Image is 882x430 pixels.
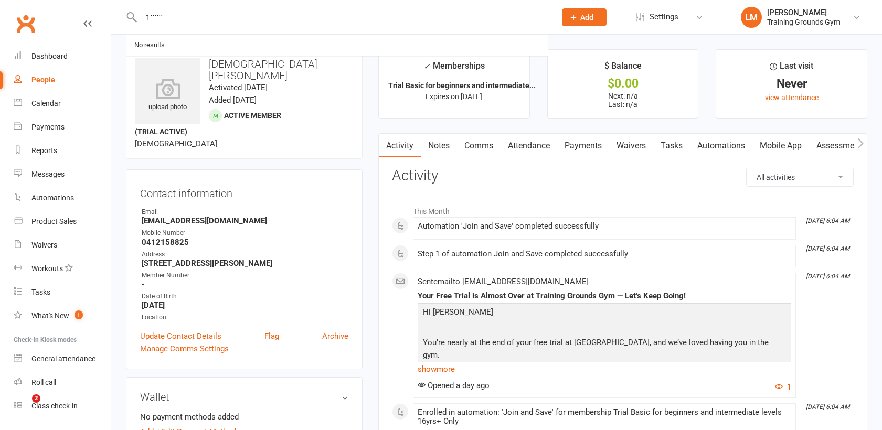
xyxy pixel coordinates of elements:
i: ✓ [423,61,430,71]
span: Active member (trial active) [135,111,281,136]
a: Automations [690,134,752,158]
a: Class kiosk mode [14,394,111,418]
a: show more [418,362,791,377]
input: Search... [138,10,548,25]
a: Mobile App [752,134,809,158]
div: Dashboard [31,52,68,60]
div: People [31,76,55,84]
div: Workouts [31,264,63,273]
h3: Wallet [140,391,348,403]
div: Last visit [770,59,813,78]
div: Roll call [31,378,56,386]
span: Expires on [DATE] [426,92,482,101]
div: Calendar [31,99,61,107]
div: Automation 'Join and Save' completed successfully [418,222,791,231]
a: Tasks [14,281,111,304]
a: People [14,68,111,92]
div: Memberships [423,59,485,79]
iframe: Intercom live chat [10,394,36,420]
div: $ Balance [604,59,642,78]
a: Notes [421,134,457,158]
time: Activated [DATE] [209,83,268,92]
a: Calendar [14,92,111,115]
div: upload photo [135,78,200,113]
div: Member Number [142,271,348,281]
a: Waivers [609,134,653,158]
div: Tasks [31,288,50,296]
a: Payments [557,134,609,158]
span: Opened a day ago [418,381,490,390]
a: Workouts [14,257,111,281]
button: 1 [775,381,791,393]
a: What's New1 [14,304,111,328]
div: Waivers [31,241,57,249]
time: Added [DATE] [209,95,257,105]
div: What's New [31,311,69,320]
a: Messages [14,163,111,186]
button: Add [562,8,607,26]
i: [DATE] 6:04 AM [806,273,849,280]
a: Product Sales [14,210,111,233]
a: Clubworx [13,10,39,37]
a: Flag [264,330,279,342]
div: Messages [31,170,65,178]
a: Waivers [14,233,111,257]
div: General attendance [31,354,95,363]
a: Attendance [501,134,557,158]
div: $0.00 [557,78,689,89]
h3: [DEMOGRAPHIC_DATA][PERSON_NAME] [135,58,354,81]
div: Step 1 of automation Join and Save completed successfully [418,250,791,259]
i: [DATE] 6:04 AM [806,245,849,252]
span: Add [580,13,593,21]
strong: [STREET_ADDRESS][PERSON_NAME] [142,259,348,268]
a: Archive [322,330,348,342]
strong: 0412158825 [142,238,348,247]
p: Hi [PERSON_NAME] [420,306,789,321]
div: Automations [31,193,74,202]
strong: [EMAIL_ADDRESS][DOMAIN_NAME] [142,216,348,225]
a: view attendance [765,93,819,102]
span: 2 [32,394,40,403]
div: No results [131,38,168,53]
a: Roll call [14,371,111,394]
div: Training Grounds Gym [767,17,840,27]
a: Dashboard [14,45,111,68]
h3: Contact information [140,184,348,199]
div: [PERSON_NAME] [767,8,840,17]
i: [DATE] 6:04 AM [806,403,849,411]
li: This Month [392,200,854,217]
div: LM [741,7,762,28]
h3: Activity [392,168,854,184]
div: Mobile Number [142,228,348,238]
div: Enrolled in automation: 'Join and Save' for membership Trial Basic for beginners and intermediate... [418,408,791,426]
div: Date of Birth [142,292,348,302]
div: Class check-in [31,402,78,410]
strong: Trial Basic for beginners and intermediate... [388,81,536,90]
strong: [DATE] [142,300,348,310]
a: Automations [14,186,111,210]
a: Payments [14,115,111,139]
a: Comms [457,134,501,158]
a: Assessments [809,134,873,158]
strong: - [142,279,348,289]
div: Never [726,78,857,89]
div: Your Free Trial is Almost Over at Training Grounds Gym — Let’s Keep Going! [418,292,791,300]
a: Manage Comms Settings [140,342,229,355]
a: Activity [379,134,421,158]
span: 1 [75,310,83,319]
div: Payments [31,123,65,131]
p: You’re nearly at the end of your free trial at [GEOGRAPHIC_DATA], and we’ve loved having you in t... [420,336,789,364]
p: Next: n/a Last: n/a [557,92,689,109]
a: Tasks [653,134,690,158]
i: [DATE] 6:04 AM [806,217,849,224]
span: [DEMOGRAPHIC_DATA] [135,139,217,148]
div: Product Sales [31,217,77,225]
div: Email [142,207,348,217]
span: Settings [650,5,678,29]
li: No payment methods added [140,411,348,423]
a: Update Contact Details [140,330,221,342]
div: Reports [31,146,57,155]
a: General attendance kiosk mode [14,347,111,371]
span: Sent email to [EMAIL_ADDRESS][DOMAIN_NAME] [418,277,589,286]
div: Address [142,250,348,260]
